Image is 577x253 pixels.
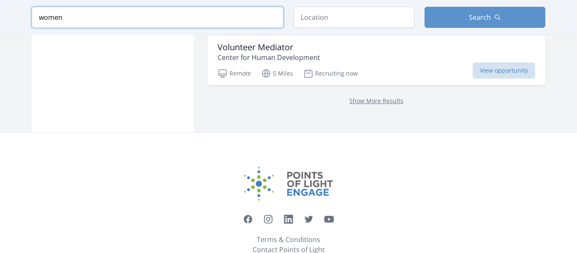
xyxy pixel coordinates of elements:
span: Search [469,12,491,22]
span: View opportunity [473,63,535,79]
a: Terms & Conditions [257,234,320,245]
p: 5 Miles [261,68,293,79]
p: Center for Human Development [218,52,320,63]
img: Points of Light Engage [244,167,333,201]
button: Search [425,7,545,28]
input: Location [294,7,414,28]
input: Keyword [32,7,283,28]
a: Show More Results [349,97,403,105]
p: Recruiting now [303,68,358,79]
h3: Volunteer Mediator [218,42,320,52]
a: Volunteer Mediator Center for Human Development Remote 5 Miles Recruiting now View opportunity [207,35,545,85]
p: Remote [218,68,251,79]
